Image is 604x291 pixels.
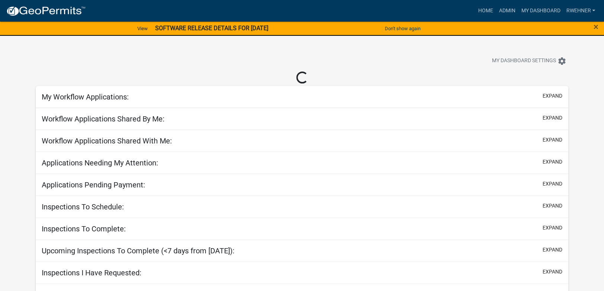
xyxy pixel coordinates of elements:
button: expand [543,224,562,232]
strong: SOFTWARE RELEASE DETAILS FOR [DATE] [155,25,268,32]
a: rwehner [563,4,598,18]
button: expand [543,92,562,100]
h5: Applications Needing My Attention: [42,158,158,167]
h5: Workflow Applications Shared With Me: [42,136,172,145]
span: My Dashboard Settings [492,57,556,66]
button: Close [594,22,598,31]
h5: Inspections To Complete: [42,224,126,233]
button: expand [543,114,562,122]
h5: Inspections To Schedule: [42,202,124,211]
h5: Inspections I Have Requested: [42,268,141,277]
button: expand [543,180,562,188]
h5: Applications Pending Payment: [42,180,145,189]
button: expand [543,246,562,254]
h5: Upcoming Inspections To Complete (<7 days from [DATE]): [42,246,234,255]
a: View [134,22,151,35]
a: My Dashboard [518,4,563,18]
a: Admin [496,4,518,18]
button: Don't show again [382,22,424,35]
button: expand [543,158,562,166]
i: settings [557,57,566,66]
button: expand [543,268,562,276]
h5: My Workflow Applications: [42,92,129,101]
a: Home [475,4,496,18]
span: × [594,22,598,32]
button: expand [543,136,562,144]
button: expand [543,202,562,210]
button: My Dashboard Settingssettings [486,54,572,68]
h5: Workflow Applications Shared By Me: [42,114,164,123]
